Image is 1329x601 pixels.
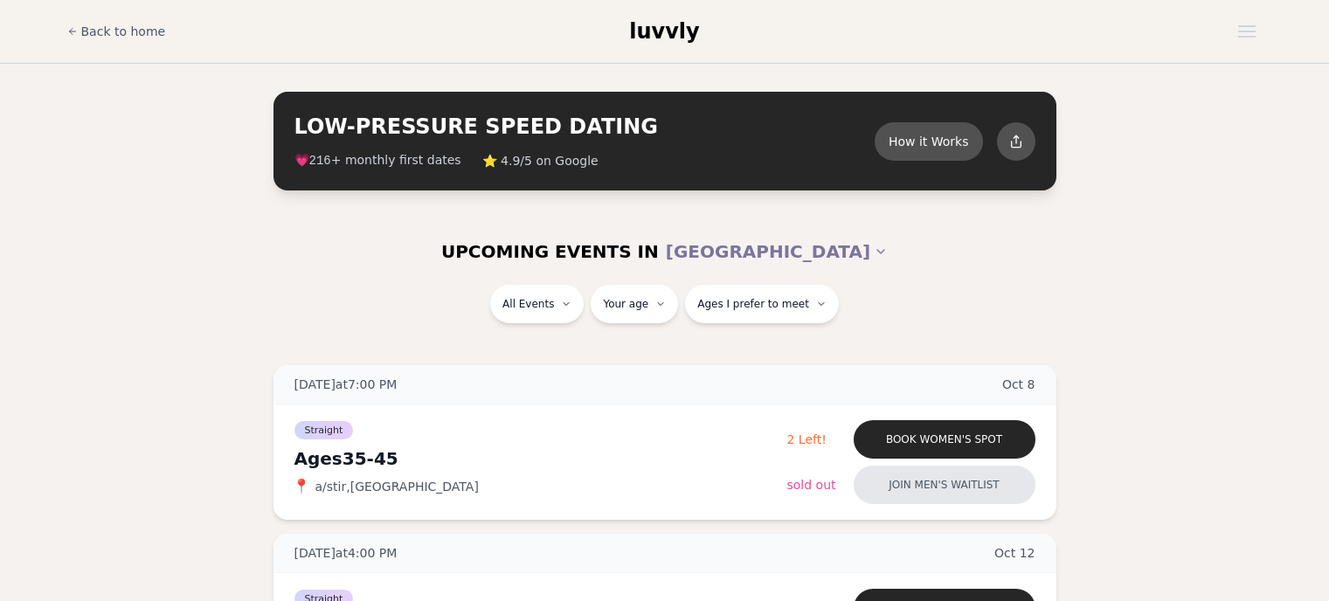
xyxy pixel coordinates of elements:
span: Oct 12 [994,544,1035,562]
span: 💗 + monthly first dates [294,151,461,169]
span: Your age [603,297,648,311]
span: UPCOMING EVENTS IN [441,239,659,264]
span: [DATE] at 7:00 PM [294,376,398,393]
span: Back to home [81,23,166,40]
button: All Events [490,285,584,323]
button: Your age [591,285,678,323]
span: [DATE] at 4:00 PM [294,544,398,562]
button: Join men's waitlist [854,466,1035,504]
span: luvvly [629,19,699,44]
span: 📍 [294,480,308,494]
h2: LOW-PRESSURE SPEED DATING [294,113,875,141]
button: Open menu [1231,18,1263,45]
span: Ages I prefer to meet [697,297,809,311]
a: luvvly [629,17,699,45]
span: All Events [502,297,554,311]
span: 2 Left! [787,432,827,446]
span: 216 [309,154,331,168]
span: Sold Out [787,478,836,492]
button: Book women's spot [854,420,1035,459]
button: How it Works [875,122,983,161]
span: Straight [294,421,354,439]
button: [GEOGRAPHIC_DATA] [666,232,888,271]
a: Back to home [67,14,166,49]
button: Ages I prefer to meet [685,285,839,323]
span: Oct 8 [1002,376,1035,393]
span: ⭐ 4.9/5 on Google [482,152,599,169]
div: Ages 35-45 [294,446,787,471]
span: a/stir , [GEOGRAPHIC_DATA] [315,478,479,495]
